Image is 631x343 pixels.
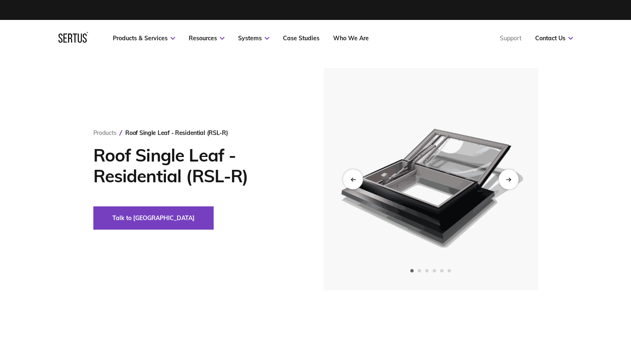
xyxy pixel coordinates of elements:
[448,269,451,272] span: Go to slide 6
[440,269,443,272] span: Go to slide 5
[113,34,175,42] a: Products & Services
[433,269,436,272] span: Go to slide 4
[500,34,521,42] a: Support
[425,269,429,272] span: Go to slide 3
[238,34,269,42] a: Systems
[93,129,117,137] a: Products
[343,169,363,189] div: Previous slide
[93,145,299,186] h1: Roof Single Leaf - Residential (RSL-R)
[535,34,573,42] a: Contact Us
[93,206,214,230] button: Talk to [GEOGRAPHIC_DATA]
[283,34,319,42] a: Case Studies
[189,34,224,42] a: Resources
[418,269,421,272] span: Go to slide 2
[499,169,519,189] div: Next slide
[590,303,631,343] iframe: Chat Widget
[333,34,369,42] a: Who We Are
